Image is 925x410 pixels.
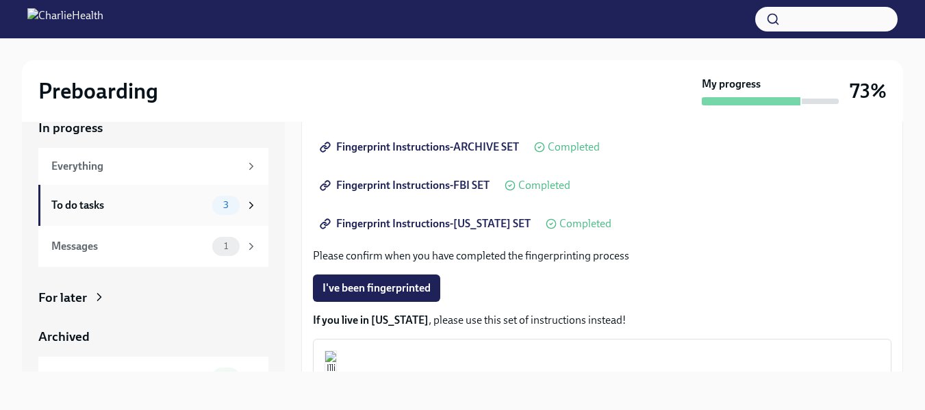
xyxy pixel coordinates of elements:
[38,226,268,267] a: Messages1
[313,172,499,199] a: Fingerprint Instructions-FBI SET
[313,248,891,264] p: Please confirm when you have completed the fingerprinting process
[38,289,268,307] a: For later
[313,313,429,326] strong: If you live in [US_STATE]
[51,239,207,254] div: Messages
[215,200,237,210] span: 3
[38,328,268,346] a: Archived
[322,140,519,154] span: Fingerprint Instructions-ARCHIVE SET
[322,217,531,231] span: Fingerprint Instructions-[US_STATE] SET
[313,133,529,161] a: Fingerprint Instructions-ARCHIVE SET
[51,370,207,385] div: Completed tasks
[38,289,87,307] div: For later
[51,198,207,213] div: To do tasks
[216,241,236,251] span: 1
[322,179,490,192] span: Fingerprint Instructions-FBI SET
[559,218,611,229] span: Completed
[313,313,891,328] p: , please use this set of instructions instead!
[518,180,570,191] span: Completed
[38,119,268,137] a: In progress
[38,77,158,105] h2: Preboarding
[38,148,268,185] a: Everything
[27,8,103,30] img: CharlieHealth
[51,159,240,174] div: Everything
[313,274,440,302] button: I've been fingerprinted
[850,79,887,103] h3: 73%
[322,281,431,295] span: I've been fingerprinted
[702,77,761,92] strong: My progress
[38,357,268,398] a: Completed tasks
[348,370,880,387] div: [US_STATE] Fingerprinting Instructions
[38,185,268,226] a: To do tasks3
[313,210,540,238] a: Fingerprint Instructions-[US_STATE] SET
[548,142,600,153] span: Completed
